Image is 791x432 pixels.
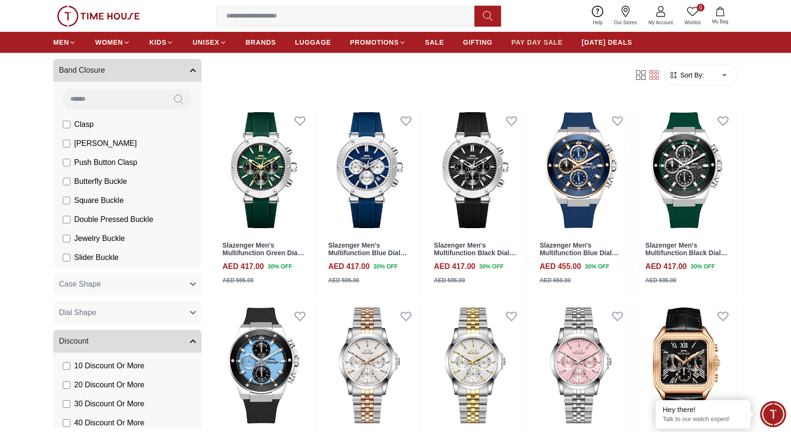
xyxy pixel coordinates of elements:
span: Case Shape [59,278,101,290]
button: Dial Shape [53,301,202,324]
span: BRANDS [246,38,276,47]
a: BRANDS [246,34,276,51]
span: 30 % OFF [585,262,609,271]
span: 30 % OFF [691,262,715,271]
span: UNISEX [193,38,219,47]
h4: AED 417.00 [222,261,264,272]
div: AED 595.00 [328,276,359,285]
span: [DATE] DEALS [582,38,632,47]
img: Slazenger Men's Multifunction Black Dial Watch - SL.9.2557.2.02 [636,106,737,234]
a: SALE [425,34,444,51]
h4: AED 455.00 [540,261,581,272]
a: 0Wishlist [679,4,706,28]
span: Square Buckle [74,195,124,206]
a: Slazenger Women's Multifunction Pink Dial Watch - SL.9.2553.2.04 [530,302,631,429]
a: MEN [53,34,76,51]
input: 30 Discount Or More [63,400,70,408]
span: 40 Discount Or More [74,417,145,429]
span: 30 % OFF [479,262,503,271]
h4: AED 417.00 [434,261,475,272]
span: LUGGAGE [295,38,331,47]
span: 20 Discount Or More [74,379,145,391]
a: Slazenger Men's Multifunction Blue Dial Watch - SL.9.2564.2.03 [328,241,407,265]
input: [PERSON_NAME] [63,140,70,147]
img: Slazenger Men's Multifunction Black Dial Watch - SL.9.2548.2.04 [636,302,737,429]
span: Double Pressed Buckle [74,214,153,225]
span: 0 [697,4,704,11]
span: Our Stores [610,19,641,26]
input: Double Pressed Buckle [63,216,70,223]
img: Slazenger Men's Multifunction Blue Dial Watch - SL.9.2557.2.01 [213,302,314,429]
a: WOMEN [95,34,130,51]
span: My Account [645,19,677,26]
input: Square Buckle [63,197,70,204]
a: LUGGAGE [295,34,331,51]
input: Clasp [63,121,70,128]
input: 10 Discount Or More [63,362,70,370]
span: Wishlist [681,19,704,26]
img: Slazenger Men's Multifunction Blue Dial Watch - SL.9.2564.2.03 [318,106,420,234]
h4: AED 417.00 [328,261,369,272]
span: Help [589,19,607,26]
a: Slazenger Men's Multifunction Black Dial Watch - SL.9.2557.2.02 [646,241,728,265]
div: AED 595.00 [434,276,465,285]
img: Slazenger Women's Multifunction Silver Dial Watch - SL.9.2553.2.06 [424,302,526,429]
img: ... [57,6,140,27]
span: 30 Discount Or More [74,398,145,410]
a: PAY DAY SALE [511,34,563,51]
span: WOMEN [95,38,123,47]
button: My Bag [706,5,734,27]
button: Sort By: [669,70,704,80]
input: 20 Discount Or More [63,381,70,389]
span: Sort By: [678,70,704,80]
span: 30 % OFF [268,262,292,271]
input: 40 Discount Or More [63,419,70,427]
span: 10 Discount Or More [74,360,145,372]
a: PROMOTIONS [350,34,406,51]
input: Jewelry Buckle [63,235,70,242]
span: Clasp [74,119,94,130]
img: Slazenger Men's Multifunction Green Dial Watch - SL.9.2564.2.05 [213,106,314,234]
span: Discount [59,336,88,347]
span: Butterfly Buckle [74,176,127,187]
img: Slazenger Men's Multifunction Black Dial Watch - SL.9.2564.2.01 [424,106,526,234]
span: Dial Shape [59,307,96,318]
div: AED 650.00 [540,276,570,285]
button: Discount [53,330,202,353]
input: Butterfly Buckle [63,178,70,185]
span: GIFTING [463,38,492,47]
span: Slider Buckle [74,252,118,263]
span: KIDS [149,38,166,47]
span: 30 % OFF [374,262,398,271]
div: AED 595.00 [222,276,253,285]
button: Case Shape [53,273,202,296]
a: KIDS [149,34,174,51]
a: Slazenger Men's Multifunction Black Dial Watch - SL.9.2564.2.01 [434,241,516,265]
h4: AED 417.00 [646,261,687,272]
p: Talk to our watch expert! [663,415,743,423]
img: Slazenger Men's Multifunction Blue Dial Watch - SL.9.2557.2.04 [530,106,631,234]
input: Slider Buckle [63,254,70,261]
span: MEN [53,38,69,47]
span: Jewelry Buckle [74,233,125,244]
a: UNISEX [193,34,226,51]
span: Push Button Clasp [74,157,137,168]
img: Slazenger Women's Multifunction Silver Dial Watch - SL.9.2553.2.07 [318,302,420,429]
a: [DATE] DEALS [582,34,632,51]
div: Chat Widget [760,401,786,427]
input: Push Button Clasp [63,159,70,166]
span: PAY DAY SALE [511,38,563,47]
span: PROMOTIONS [350,38,399,47]
span: [PERSON_NAME] [74,138,137,149]
a: Slazenger Men's Multifunction Blue Dial Watch - SL.9.2557.2.04 [540,241,618,265]
a: Our Stores [608,4,643,28]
